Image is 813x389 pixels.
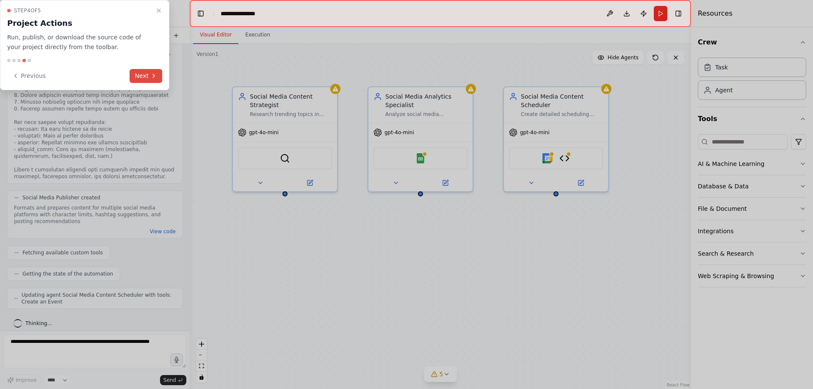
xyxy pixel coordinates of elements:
h3: Project Actions [7,17,152,29]
button: Previous [7,69,51,83]
p: Run, publish, or download the source code of your project directly from the toolbar. [7,33,152,52]
button: Close walkthrough [154,6,164,16]
span: Step 4 of 5 [14,7,41,14]
button: Hide left sidebar [195,8,207,19]
button: Next [130,69,162,83]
